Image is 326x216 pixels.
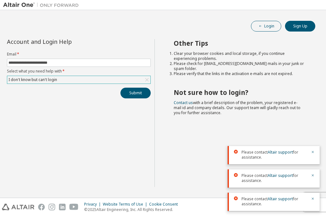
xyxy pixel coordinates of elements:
button: Login [251,21,281,32]
img: instagram.svg [49,204,55,210]
a: Altair support [268,149,293,155]
li: Please verify that the links in the activation e-mails are not expired. [174,71,304,76]
li: Please check for [EMAIL_ADDRESS][DOMAIN_NAME] mails in your junk or spam folder. [174,61,304,71]
button: Sign Up [285,21,315,32]
div: I don't know but can't login [8,76,58,83]
p: © 2025 Altair Engineering, Inc. All Rights Reserved. [84,207,182,212]
img: youtube.svg [69,204,79,210]
li: Clear your browser cookies and local storage, if you continue experiencing problems. [174,51,304,61]
a: Altair support [268,173,293,178]
img: linkedin.svg [59,204,66,210]
div: Website Terms of Use [103,202,149,207]
img: altair_logo.svg [2,204,34,210]
div: I don't know but can't login [7,76,150,84]
a: Contact us [174,100,193,105]
div: Cookie Consent [149,202,182,207]
span: with a brief description of the problem, your registered e-mail id and company details. Our suppo... [174,100,300,115]
span: Please contact for assistance. [242,173,307,183]
label: Select what you need help with [7,69,151,74]
img: facebook.svg [38,204,45,210]
a: Altair support [268,196,293,201]
button: Submit [120,88,151,98]
div: Privacy [84,202,103,207]
span: Please contact for assistance. [242,150,307,160]
h2: Not sure how to login? [174,88,304,96]
span: Please contact for assistance. [242,196,307,207]
div: Account and Login Help [7,39,122,44]
label: Email [7,52,151,57]
h2: Other Tips [174,39,304,47]
img: Altair One [3,2,82,8]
